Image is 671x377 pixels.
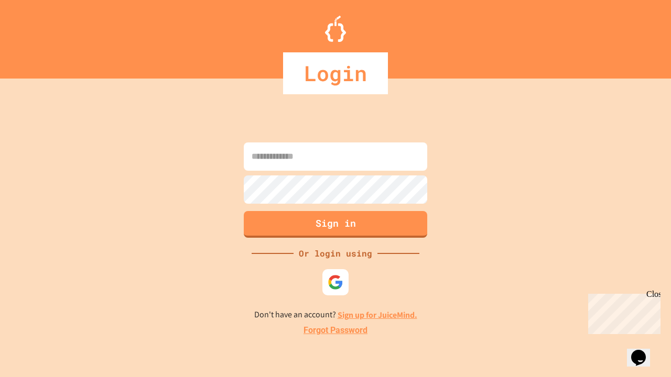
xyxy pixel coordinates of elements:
img: Logo.svg [325,16,346,42]
div: Chat with us now!Close [4,4,72,66]
div: Or login using [294,247,377,260]
p: Don't have an account? [254,308,417,321]
a: Forgot Password [304,324,367,337]
button: Sign in [244,211,427,238]
iframe: chat widget [627,335,661,367]
a: Sign up for JuiceMind. [338,309,417,320]
img: google-icon.svg [328,274,343,290]
div: Login [283,52,388,94]
iframe: chat widget [584,290,661,334]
